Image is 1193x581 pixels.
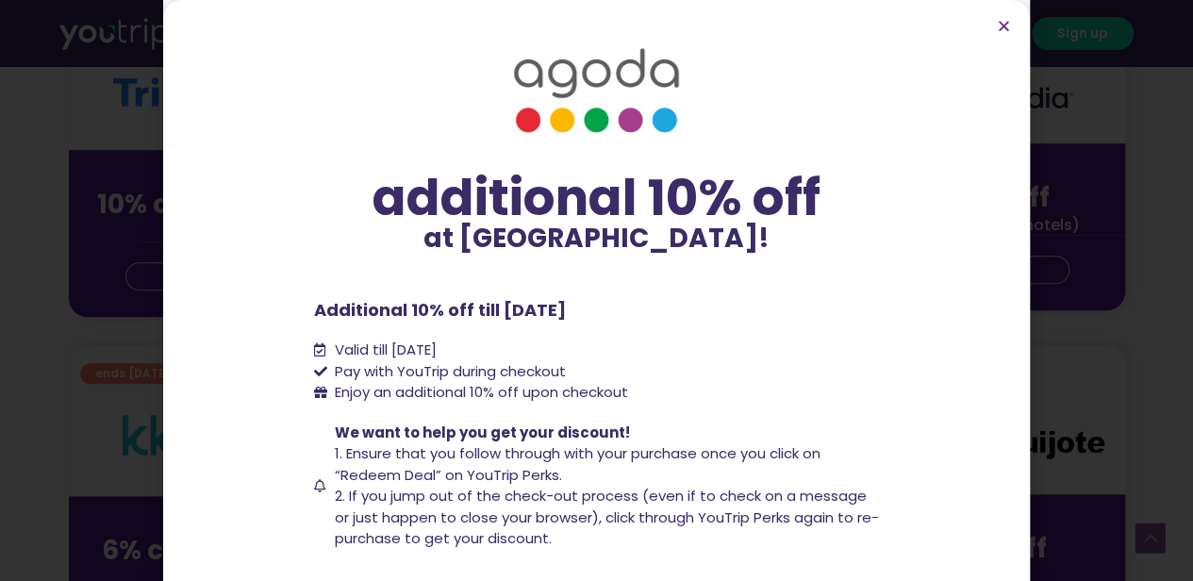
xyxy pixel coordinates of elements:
[335,382,628,402] span: Enjoy an additional 10% off upon checkout
[335,443,820,485] span: 1. Ensure that you follow through with your purchase once you click on “Redeem Deal” on YouTrip P...
[330,340,437,361] span: Valid till [DATE]
[997,19,1011,33] a: Close
[314,225,880,252] p: at [GEOGRAPHIC_DATA]!
[335,423,630,442] span: We want to help you get your discount!
[314,171,880,225] div: additional 10% off
[314,297,880,323] p: Additional 10% off till [DATE]
[335,486,879,548] span: 2. If you jump out of the check-out process (even if to check on a message or just happen to clos...
[330,361,566,383] span: Pay with YouTrip during checkout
